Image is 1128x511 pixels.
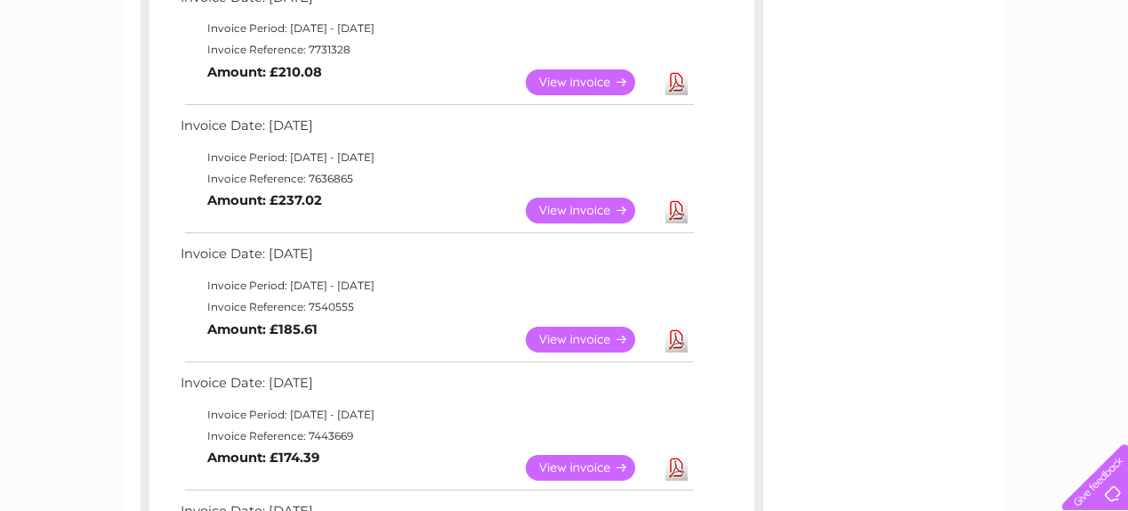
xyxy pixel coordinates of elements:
a: Water [815,76,849,89]
td: Invoice Reference: 7540555 [176,296,697,318]
a: View [526,198,657,223]
td: Invoice Date: [DATE] [176,242,697,275]
td: Invoice Period: [DATE] - [DATE] [176,18,697,39]
td: Invoice Date: [DATE] [176,114,697,147]
b: Amount: £210.08 [207,64,322,80]
a: Download [665,327,688,353]
td: Invoice Reference: 7443669 [176,426,697,447]
td: Invoice Period: [DATE] - [DATE] [176,275,697,296]
a: Contact [1010,76,1053,89]
img: logo.png [39,46,130,101]
a: Blog [973,76,999,89]
b: Amount: £237.02 [207,192,322,208]
a: View [526,69,657,95]
td: Invoice Period: [DATE] - [DATE] [176,147,697,168]
a: View [526,327,657,353]
a: Telecoms [909,76,963,89]
a: Download [665,69,688,95]
a: View [526,455,657,481]
td: Invoice Date: [DATE] [176,371,697,404]
td: Invoice Period: [DATE] - [DATE] [176,404,697,426]
a: 0333 014 3131 [793,9,915,31]
a: Download [665,198,688,223]
a: Download [665,455,688,481]
td: Invoice Reference: 7636865 [176,168,697,190]
b: Amount: £185.61 [207,321,318,337]
a: Log out [1069,76,1111,89]
div: Clear Business is a trading name of Verastar Limited (registered in [GEOGRAPHIC_DATA] No. 3667643... [145,10,986,86]
a: Energy [859,76,898,89]
b: Amount: £174.39 [207,450,319,466]
td: Invoice Reference: 7731328 [176,39,697,61]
